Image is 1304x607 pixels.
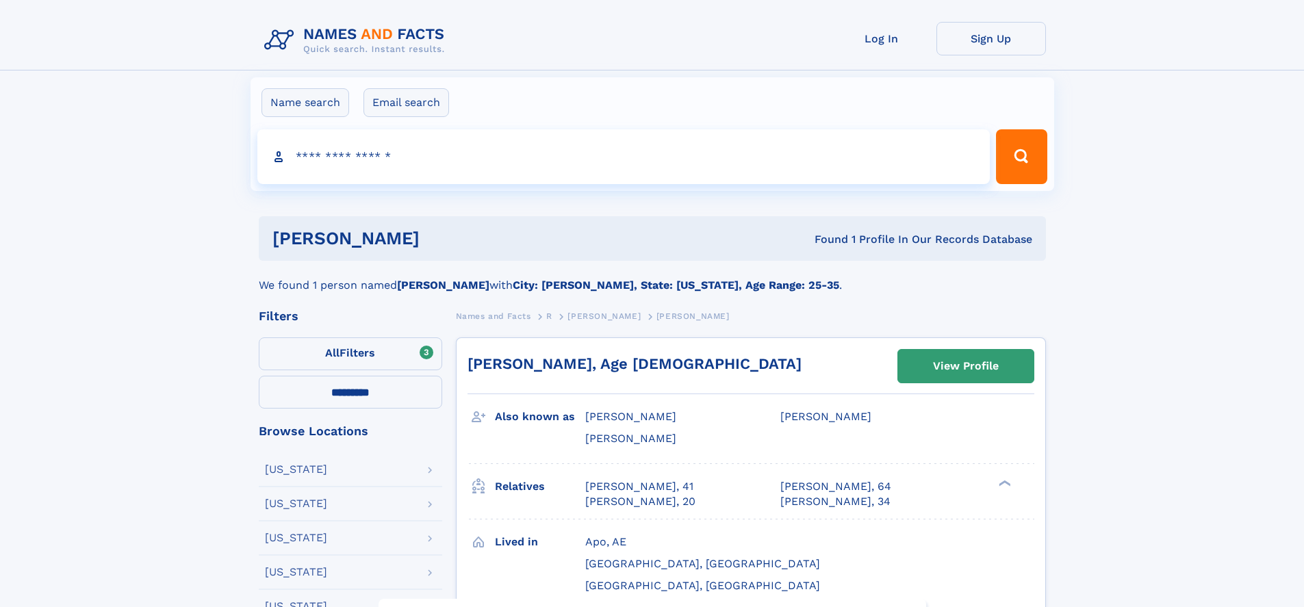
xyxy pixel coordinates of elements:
[259,310,442,322] div: Filters
[259,425,442,437] div: Browse Locations
[468,355,802,372] a: [PERSON_NAME], Age [DEMOGRAPHIC_DATA]
[513,279,839,292] b: City: [PERSON_NAME], State: [US_STATE], Age Range: 25-35
[363,88,449,117] label: Email search
[265,532,327,543] div: [US_STATE]
[898,350,1034,383] a: View Profile
[827,22,936,55] a: Log In
[265,567,327,578] div: [US_STATE]
[325,346,340,359] span: All
[456,307,531,324] a: Names and Facts
[261,88,349,117] label: Name search
[272,230,617,247] h1: [PERSON_NAME]
[780,494,891,509] a: [PERSON_NAME], 34
[585,557,820,570] span: [GEOGRAPHIC_DATA], [GEOGRAPHIC_DATA]
[546,311,552,321] span: R
[656,311,730,321] span: [PERSON_NAME]
[259,261,1046,294] div: We found 1 person named with .
[585,535,626,548] span: Apo, AE
[265,464,327,475] div: [US_STATE]
[495,530,585,554] h3: Lived in
[259,22,456,59] img: Logo Names and Facts
[780,410,871,423] span: [PERSON_NAME]
[585,432,676,445] span: [PERSON_NAME]
[585,479,693,494] a: [PERSON_NAME], 41
[257,129,990,184] input: search input
[617,232,1032,247] div: Found 1 Profile In Our Records Database
[567,311,641,321] span: [PERSON_NAME]
[567,307,641,324] a: [PERSON_NAME]
[936,22,1046,55] a: Sign Up
[265,498,327,509] div: [US_STATE]
[996,129,1047,184] button: Search Button
[585,494,695,509] a: [PERSON_NAME], 20
[780,479,891,494] a: [PERSON_NAME], 64
[933,350,999,382] div: View Profile
[259,337,442,370] label: Filters
[995,478,1012,487] div: ❯
[585,579,820,592] span: [GEOGRAPHIC_DATA], [GEOGRAPHIC_DATA]
[495,405,585,428] h3: Also known as
[585,410,676,423] span: [PERSON_NAME]
[397,279,489,292] b: [PERSON_NAME]
[546,307,552,324] a: R
[495,475,585,498] h3: Relatives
